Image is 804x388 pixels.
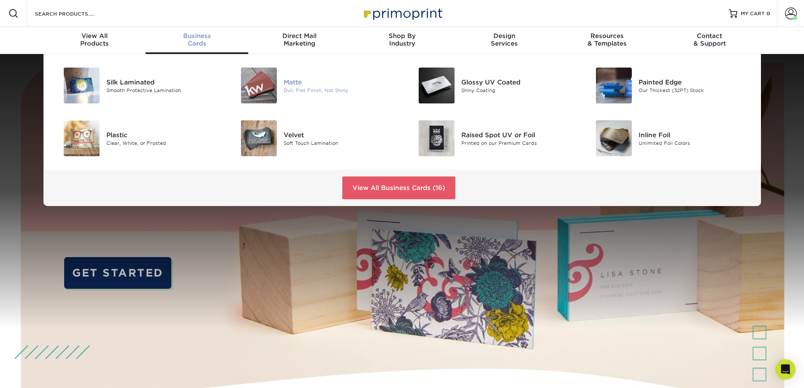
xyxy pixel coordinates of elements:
[409,117,574,160] a: Raised Spot UV or Foil Business Cards Raised Spot UV or Foil Printed on our Premium Cards
[231,64,396,107] a: Matte Business Cards Matte Dull, Flat Finish, Not Shiny
[419,120,455,156] img: Raised Spot UV or Foil Business Cards
[241,120,277,156] img: Velvet Business Cards
[586,117,751,160] a: Inline Foil Business Cards Inline Foil Unlimited Foil Colors
[43,32,146,40] span: View All
[146,27,248,54] a: BusinessCards
[639,139,750,147] div: Unlimited Foil Colors
[54,64,219,107] a: Silk Laminated Business Cards Silk Laminated Smooth Protective Lamination
[43,32,146,47] div: Products
[766,11,770,16] span: 0
[231,117,396,160] a: Velvet Business Cards Velvet Soft Touch Lamination
[351,27,453,54] a: Shop ByIndustry
[596,68,632,103] img: Painted Edge Business Cards
[741,10,765,17] span: MY CART
[461,139,573,147] div: Printed on our Premium Cards
[360,4,444,22] img: Primoprint
[556,27,658,54] a: Resources& Templates
[284,87,395,94] div: Dull, Flat Finish, Not Shiny
[658,32,761,40] span: Contact
[64,68,100,103] img: Silk Laminated Business Cards
[106,87,218,94] div: Smooth Protective Lamination
[639,87,750,94] div: Our Thickest (32PT) Stock
[34,8,116,19] input: SEARCH PRODUCTS.....
[556,32,658,47] div: & Templates
[419,68,455,103] img: Glossy UV Coated Business Cards
[639,130,750,139] div: Inline Foil
[596,120,632,156] img: Inline Foil Business Cards
[284,130,395,139] div: Velvet
[284,77,395,87] div: Matte
[409,64,574,107] a: Glossy UV Coated Business Cards Glossy UV Coated Shiny Coating
[556,32,658,40] span: Resources
[453,32,556,40] span: Design
[284,139,395,147] div: Soft Touch Lamination
[146,32,248,47] div: Cards
[106,77,218,87] div: Silk Laminated
[453,27,556,54] a: DesignServices
[43,27,146,54] a: View AllProducts
[54,117,219,160] a: Plastic Business Cards Plastic Clear, White, or Frosted
[248,27,351,54] a: Direct MailMarketing
[461,87,573,94] div: Shiny Coating
[106,130,218,139] div: Plastic
[658,32,761,47] div: & Support
[64,120,100,156] img: Plastic Business Cards
[351,32,453,47] div: Industry
[453,32,556,47] div: Services
[351,32,453,40] span: Shop By
[461,130,573,139] div: Raised Spot UV or Foil
[586,64,751,107] a: Painted Edge Business Cards Painted Edge Our Thickest (32PT) Stock
[248,32,351,40] span: Direct Mail
[775,359,796,380] div: Open Intercom Messenger
[639,77,750,87] div: Painted Edge
[106,139,218,147] div: Clear, White, or Frosted
[461,77,573,87] div: Glossy UV Coated
[342,176,455,199] a: View All Business Cards (16)
[241,68,277,103] img: Matte Business Cards
[658,27,761,54] a: Contact& Support
[146,32,248,40] span: Business
[248,32,351,47] div: Marketing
